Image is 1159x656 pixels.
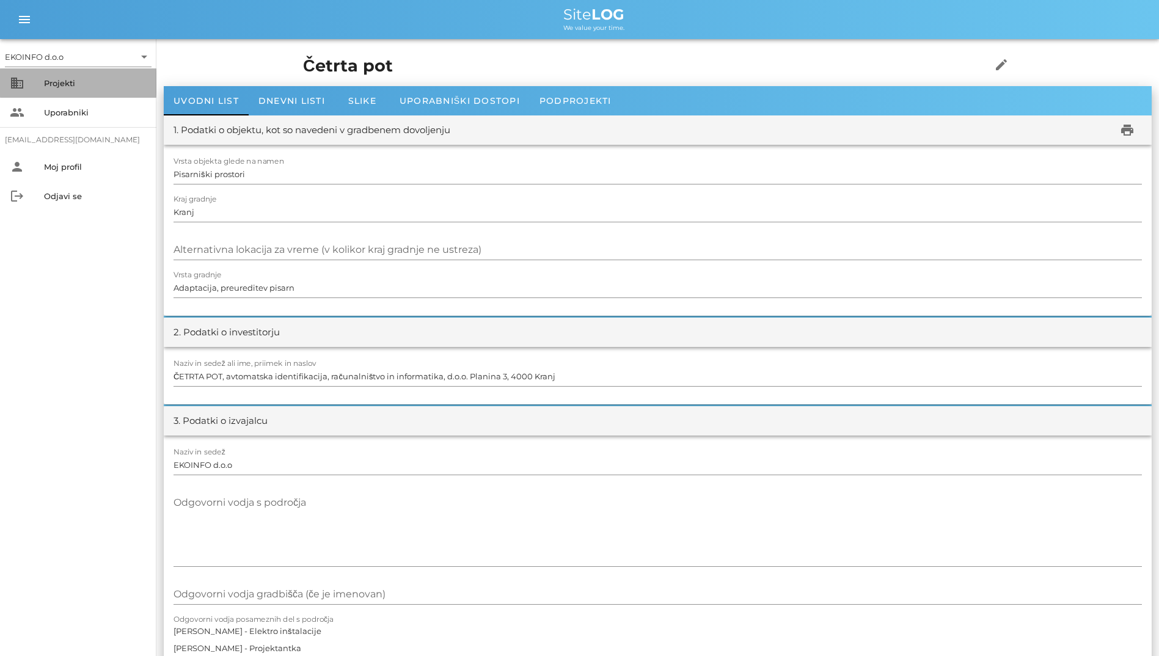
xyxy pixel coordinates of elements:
[174,615,334,624] label: Odgovorni vodja posameznih del s področja
[994,57,1009,72] i: edit
[258,95,325,106] span: Dnevni listi
[44,78,147,88] div: Projekti
[10,189,24,203] i: logout
[137,49,152,64] i: arrow_drop_down
[174,123,450,137] div: 1. Podatki o objektu, kot so navedeni v gradbenem dovoljenju
[174,157,284,166] label: Vrsta objekta glede na namen
[5,51,64,62] div: EKOINFO d.o.o
[1098,597,1159,656] div: Pripomoček za klepet
[10,159,24,174] i: person
[5,47,152,67] div: EKOINFO d.o.o
[563,5,624,23] span: Site
[174,271,222,280] label: Vrsta gradnje
[1098,597,1159,656] iframe: Chat Widget
[348,95,376,106] span: Slike
[303,54,953,79] h1: Četrta pot
[1120,123,1135,137] i: print
[10,76,24,90] i: business
[174,414,268,428] div: 3. Podatki o izvajalcu
[591,5,624,23] b: LOG
[174,95,239,106] span: Uvodni list
[44,108,147,117] div: Uporabniki
[539,95,612,106] span: Podprojekti
[174,195,217,204] label: Kraj gradnje
[174,448,225,457] label: Naziv in sedež
[10,105,24,120] i: people
[44,162,147,172] div: Moj profil
[174,326,280,340] div: 2. Podatki o investitorju
[400,95,520,106] span: Uporabniški dostopi
[563,24,624,32] span: We value your time.
[174,359,316,368] label: Naziv in sedež ali ime, priimek in naslov
[17,12,32,27] i: menu
[44,191,147,201] div: Odjavi se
